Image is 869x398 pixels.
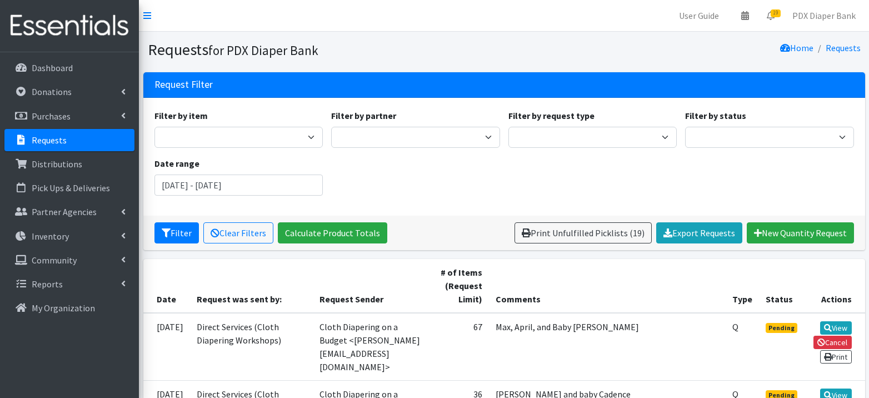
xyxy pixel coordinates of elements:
[4,105,134,127] a: Purchases
[4,153,134,175] a: Distributions
[656,222,742,243] a: Export Requests
[4,57,134,79] a: Dashboard
[154,79,213,91] h3: Request Filter
[489,313,726,381] td: Max, April, and Baby [PERSON_NAME]
[4,225,134,247] a: Inventory
[331,109,396,122] label: Filter by partner
[771,9,781,17] span: 19
[4,297,134,319] a: My Organization
[313,313,430,381] td: Cloth Diapering on a Budget <[PERSON_NAME][EMAIL_ADDRESS][DOMAIN_NAME]>
[190,313,313,381] td: Direct Services (Cloth Diapering Workshops)
[4,81,134,103] a: Donations
[4,7,134,44] img: HumanEssentials
[515,222,652,243] a: Print Unfulfilled Picklists (19)
[780,42,813,53] a: Home
[820,321,852,335] a: View
[32,86,72,97] p: Donations
[32,255,77,266] p: Community
[4,249,134,271] a: Community
[670,4,728,27] a: User Guide
[154,175,323,196] input: January 1, 2011 - December 31, 2011
[759,259,806,313] th: Status
[203,222,273,243] a: Clear Filters
[4,177,134,199] a: Pick Ups & Deliveries
[4,129,134,151] a: Requests
[148,40,500,59] h1: Requests
[32,231,69,242] p: Inventory
[766,323,797,333] span: Pending
[32,206,97,217] p: Partner Agencies
[783,4,865,27] a: PDX Diaper Bank
[806,259,865,313] th: Actions
[489,259,726,313] th: Comments
[32,135,67,146] p: Requests
[313,259,430,313] th: Request Sender
[685,109,746,122] label: Filter by status
[430,313,489,381] td: 67
[143,259,190,313] th: Date
[726,259,759,313] th: Type
[813,336,852,349] a: Cancel
[32,302,95,314] p: My Organization
[32,158,82,170] p: Distributions
[32,278,63,290] p: Reports
[747,222,854,243] a: New Quantity Request
[32,111,71,122] p: Purchases
[154,109,208,122] label: Filter by item
[826,42,861,53] a: Requests
[430,259,489,313] th: # of Items (Request Limit)
[758,4,783,27] a: 19
[190,259,313,313] th: Request was sent by:
[208,42,318,58] small: for PDX Diaper Bank
[4,201,134,223] a: Partner Agencies
[732,321,738,332] abbr: Quantity
[4,273,134,295] a: Reports
[278,222,387,243] a: Calculate Product Totals
[32,62,73,73] p: Dashboard
[154,157,199,170] label: Date range
[508,109,595,122] label: Filter by request type
[154,222,199,243] button: Filter
[820,350,852,364] a: Print
[32,182,110,193] p: Pick Ups & Deliveries
[143,313,190,381] td: [DATE]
